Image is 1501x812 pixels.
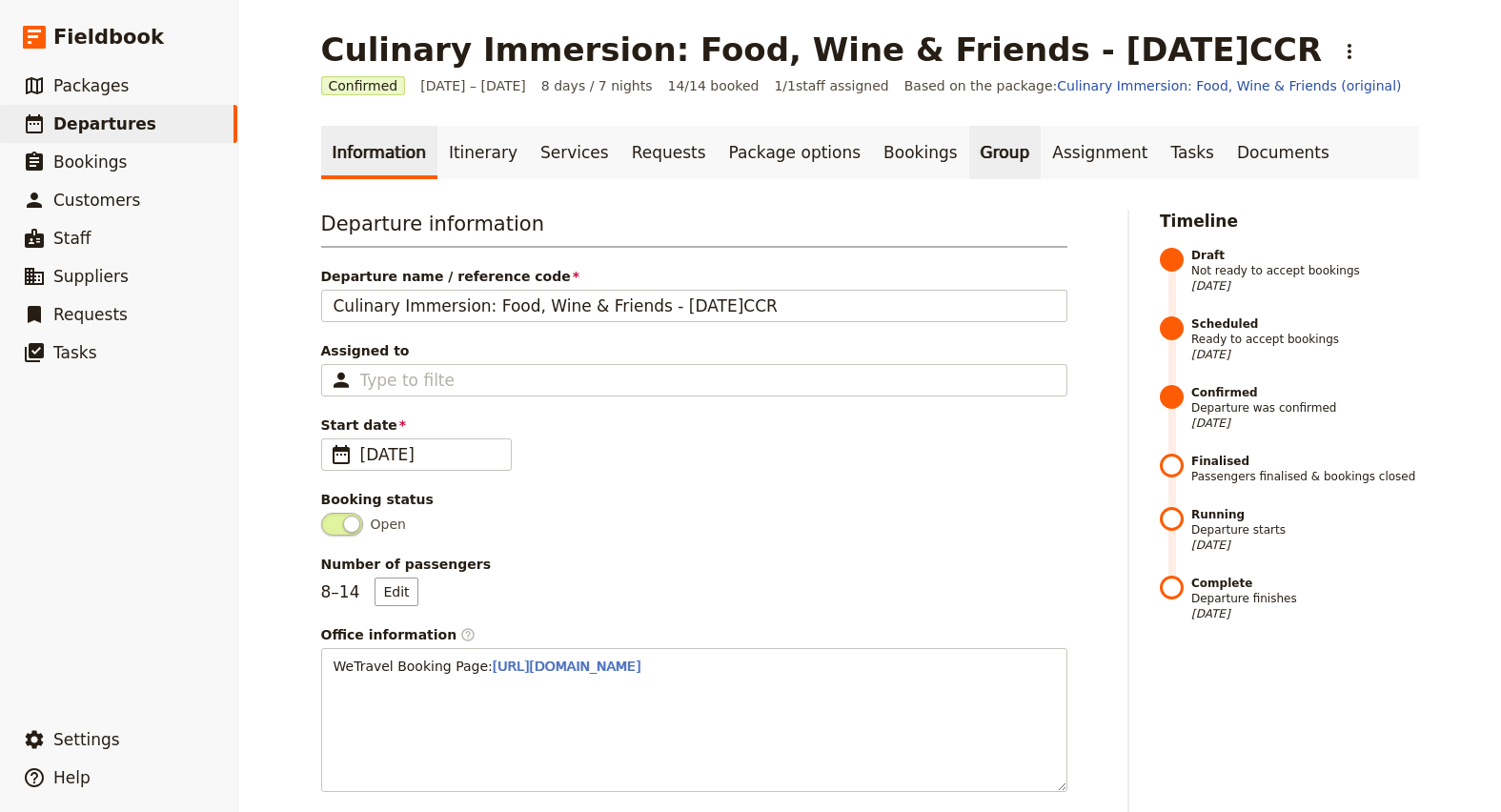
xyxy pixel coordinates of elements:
[321,416,1067,435] span: Start date
[872,126,968,179] a: Bookings
[667,76,759,95] span: 14/14 booked
[1191,576,1419,621] span: Departure finishes
[1191,385,1419,400] strong: Confirmed
[321,126,437,179] a: Information
[1191,316,1419,332] strong: Scheduled
[1160,210,1419,233] h2: Timeline
[360,369,456,392] input: Assigned to
[1191,278,1419,294] span: [DATE]
[53,114,156,133] span: Departures
[321,625,1067,644] div: Office information
[1191,507,1419,522] strong: Running
[321,76,406,95] span: Confirmed
[774,76,888,95] span: 1 / 1 staff assigned
[321,210,1067,248] h3: Departure information
[321,578,418,606] p: 8 – 14
[321,30,1323,69] h1: Culinary Immersion: Food, Wine & Friends - [DATE]CCR
[321,490,1067,509] div: Booking status
[1159,126,1226,179] a: Tasks
[321,267,1067,286] span: Departure name / reference code
[53,23,164,51] span: Fieldbook
[321,341,1067,360] span: Assigned to
[460,627,476,642] span: ​
[330,443,353,466] span: ​
[53,305,128,324] span: Requests
[53,768,91,787] span: Help
[360,443,499,466] span: [DATE]
[420,76,526,95] span: [DATE] – [DATE]
[1191,316,1419,362] span: Ready to accept bookings
[334,659,493,674] span: WeTravel Booking Page:
[529,126,620,179] a: Services
[904,76,1402,95] span: Based on the package:
[1226,126,1341,179] a: Documents
[1191,576,1419,591] strong: Complete
[1191,454,1419,469] strong: Finalised
[1191,347,1419,362] span: [DATE]
[1191,248,1419,294] span: Not ready to accept bookings
[371,515,406,534] span: Open
[493,659,641,674] a: [URL][DOMAIN_NAME]
[1191,606,1419,621] span: [DATE]
[1333,35,1366,68] button: Actions
[969,126,1042,179] a: Group
[53,76,129,95] span: Packages
[53,267,129,286] span: Suppliers
[53,229,91,248] span: Staff
[1057,78,1401,93] a: Culinary Immersion: Food, Wine & Friends (original)
[321,290,1067,322] input: Departure name / reference code
[53,152,127,172] span: Bookings
[321,555,1067,574] span: Number of passengers
[437,126,529,179] a: Itinerary
[1191,416,1419,431] span: [DATE]
[53,730,120,749] span: Settings
[1191,507,1419,553] span: Departure starts
[541,76,653,95] span: 8 days / 7 nights
[1191,385,1419,431] span: Departure was confirmed
[1191,454,1419,484] span: Passengers finalised & bookings closed
[375,578,417,606] button: Number of passengers8–14
[620,126,718,179] a: Requests
[718,126,872,179] a: Package options
[1041,126,1159,179] a: Assignment
[53,191,140,210] span: Customers
[1191,538,1419,553] span: [DATE]
[1191,248,1419,263] strong: Draft
[53,343,97,362] span: Tasks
